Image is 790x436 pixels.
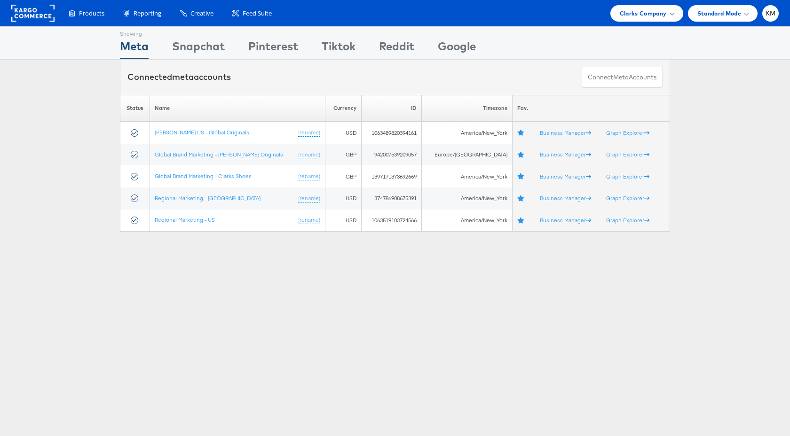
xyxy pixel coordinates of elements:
th: Timezone [422,95,513,122]
td: 942007539209057 [362,144,422,166]
th: Currency [325,95,362,122]
a: (rename) [298,195,320,202]
td: 1063519103724566 [362,210,422,232]
td: America/New_York [422,187,513,210]
a: Graph Explorer [606,195,649,202]
a: [PERSON_NAME] US - Global Originals [155,129,249,136]
span: Products [79,9,104,18]
a: (rename) [298,172,320,180]
a: (rename) [298,216,320,224]
span: meta [613,73,629,82]
a: Graph Explorer [606,129,649,136]
div: Meta [120,38,149,59]
a: Regional Marketing - [GEOGRAPHIC_DATA] [155,195,261,202]
span: Standard Mode [697,8,741,18]
a: Global Brand Marketing - [PERSON_NAME] Originals [155,151,283,158]
td: USD [325,122,362,144]
span: Feed Suite [243,9,272,18]
th: ID [362,95,422,122]
td: USD [325,210,362,232]
a: Graph Explorer [606,173,649,180]
span: Clarks Company [620,8,667,18]
td: America/New_York [422,122,513,144]
div: Snapchat [172,38,225,59]
a: (rename) [298,129,320,137]
a: (rename) [298,151,320,159]
td: Europe/[GEOGRAPHIC_DATA] [422,144,513,166]
td: USD [325,187,362,210]
a: Global Brand Marketing - Clarks Shoes [155,172,252,179]
td: GBP [325,144,362,166]
span: meta [172,71,194,82]
a: Business Manager [540,217,591,224]
td: America/New_York [422,210,513,232]
th: Name [150,95,325,122]
div: Showing [120,27,149,38]
div: Connected accounts [127,71,231,83]
th: Status [120,95,150,122]
a: Regional Marketing - US [155,216,215,223]
div: Reddit [379,38,414,59]
a: Business Manager [540,129,591,136]
a: Business Manager [540,151,591,158]
a: Graph Explorer [606,151,649,158]
div: Tiktok [322,38,355,59]
td: 1397171373692669 [362,165,422,187]
div: Google [438,38,476,59]
td: 374786908675391 [362,187,422,210]
a: Graph Explorer [606,217,649,224]
div: Pinterest [248,38,298,59]
td: America/New_York [422,165,513,187]
a: Business Manager [540,173,591,180]
button: ConnectmetaAccounts [582,67,663,88]
span: KM [766,10,776,16]
span: Creative [190,9,213,18]
td: GBP [325,165,362,187]
a: Business Manager [540,195,591,202]
span: Reporting [134,9,161,18]
td: 1063489820394161 [362,122,422,144]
